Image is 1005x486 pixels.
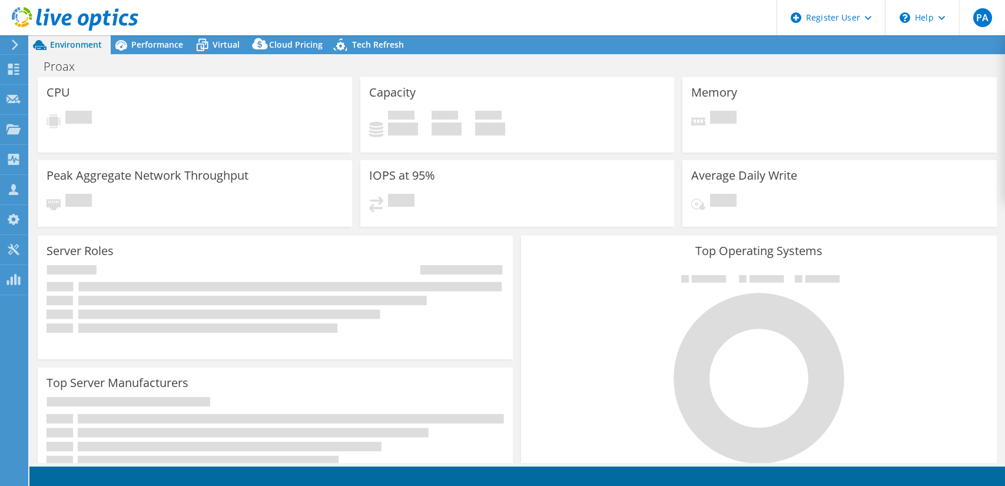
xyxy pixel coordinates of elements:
h4: 0 GiB [475,123,505,135]
h3: Peak Aggregate Network Throughput [47,169,248,182]
span: Environment [50,39,102,50]
span: Cloud Pricing [269,39,323,50]
h3: Top Operating Systems [530,244,987,257]
span: Performance [131,39,183,50]
h3: Capacity [369,86,416,99]
span: Used [388,111,414,123]
span: Total [475,111,502,123]
h3: Average Daily Write [691,169,797,182]
h3: Server Roles [47,244,114,257]
span: Pending [710,111,737,127]
svg: \n [900,12,910,23]
h3: Memory [691,86,737,99]
span: Tech Refresh [352,39,404,50]
h4: 0 GiB [388,123,418,135]
h3: Top Server Manufacturers [47,376,188,389]
h3: IOPS at 95% [369,169,435,182]
span: Pending [65,111,92,127]
h1: Proax [38,60,93,73]
h3: CPU [47,86,70,99]
span: PA [973,8,992,27]
span: Free [432,111,458,123]
span: Virtual [213,39,240,50]
span: Pending [388,194,414,210]
span: Pending [65,194,92,210]
h4: 0 GiB [432,123,462,135]
span: Pending [710,194,737,210]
